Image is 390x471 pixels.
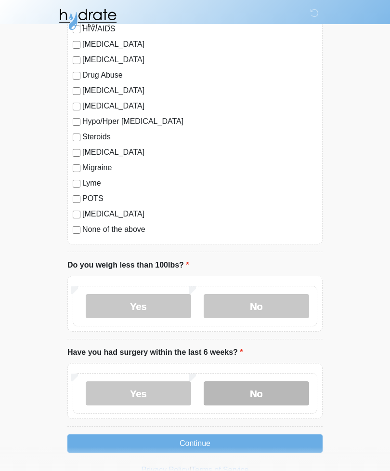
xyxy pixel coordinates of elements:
input: [MEDICAL_DATA] [73,87,80,95]
label: Yes [86,381,191,405]
label: Migraine [82,162,317,174]
input: Migraine [73,164,80,172]
input: Steroids [73,134,80,141]
label: Lyme [82,177,317,189]
input: Lyme [73,180,80,188]
label: Do you weigh less than 100lbs? [67,259,189,271]
input: Hypo/Hper [MEDICAL_DATA] [73,118,80,126]
label: Drug Abuse [82,69,317,81]
label: No [204,294,309,318]
input: POTS [73,195,80,203]
label: None of the above [82,224,317,235]
label: Hypo/Hper [MEDICAL_DATA] [82,116,317,127]
input: Drug Abuse [73,72,80,80]
label: [MEDICAL_DATA] [82,39,317,50]
label: [MEDICAL_DATA] [82,147,317,158]
input: [MEDICAL_DATA] [73,149,80,157]
label: Yes [86,294,191,318]
label: Have you had surgery within the last 6 weeks? [67,347,243,358]
label: [MEDICAL_DATA] [82,54,317,66]
input: [MEDICAL_DATA] [73,211,80,218]
label: [MEDICAL_DATA] [82,100,317,112]
label: Steroids [82,131,317,143]
label: [MEDICAL_DATA] [82,208,317,220]
label: POTS [82,193,317,204]
label: [MEDICAL_DATA] [82,85,317,96]
img: Hydrate IV Bar - Fort Collins Logo [58,7,117,31]
button: Continue [67,434,323,453]
input: [MEDICAL_DATA] [73,56,80,64]
label: No [204,381,309,405]
input: [MEDICAL_DATA] [73,103,80,110]
input: None of the above [73,226,80,234]
input: [MEDICAL_DATA] [73,41,80,49]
